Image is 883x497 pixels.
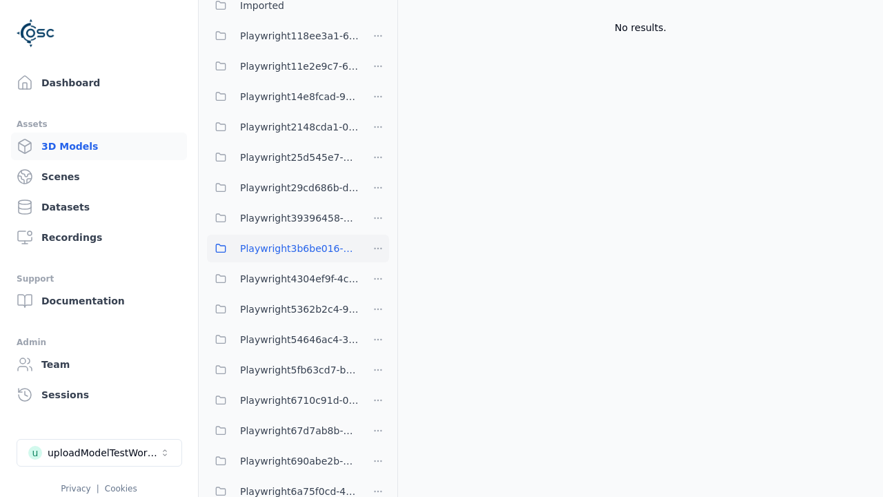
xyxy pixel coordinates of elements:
[11,163,187,191] a: Scenes
[11,193,187,221] a: Datasets
[11,381,187,409] a: Sessions
[17,116,181,133] div: Assets
[11,133,187,160] a: 3D Models
[105,484,137,494] a: Cookies
[11,351,187,378] a: Team
[207,295,359,323] button: Playwright5362b2c4-9858-4dfc-93da-b224e6ecd36a
[28,446,42,460] div: u
[61,484,90,494] a: Privacy
[240,210,359,226] span: Playwright39396458-2985-42cf-8e78-891847c6b0fc
[207,235,359,262] button: Playwright3b6be016-a630-4ca3-92e7-a43ae52b5237
[240,422,359,439] span: Playwright67d7ab8b-4d57-4e45-99c7-73ebf93d00b6
[207,113,359,141] button: Playwright2148cda1-0135-4eee-9a3e-ba7e638b60a6
[48,446,159,460] div: uploadModelTestWorkspace
[240,392,359,409] span: Playwright6710c91d-07a5-4a5f-bc31-15aada0747da
[240,58,359,75] span: Playwright11e2e9c7-6c23-4ce7-ac48-ea95a4ff6a43
[240,301,359,318] span: Playwright5362b2c4-9858-4dfc-93da-b224e6ecd36a
[240,28,359,44] span: Playwright118ee3a1-6e25-456a-9a29-0f34eaed349c
[207,52,359,80] button: Playwright11e2e9c7-6c23-4ce7-ac48-ea95a4ff6a43
[240,179,359,196] span: Playwright29cd686b-d0c9-4777-aa54-1065c8c7cee8
[207,356,359,384] button: Playwright5fb63cd7-bd5b-4903-ad13-a268112dd670
[207,387,359,414] button: Playwright6710c91d-07a5-4a5f-bc31-15aada0747da
[240,119,359,135] span: Playwright2148cda1-0135-4eee-9a3e-ba7e638b60a6
[207,83,359,110] button: Playwright14e8fcad-9ce8-4c9f-9ba9-3f066997ed84
[11,224,187,251] a: Recordings
[240,362,359,378] span: Playwright5fb63cd7-bd5b-4903-ad13-a268112dd670
[207,22,359,50] button: Playwright118ee3a1-6e25-456a-9a29-0f34eaed349c
[207,144,359,171] button: Playwright25d545e7-ff08-4d3b-b8cd-ba97913ee80b
[207,326,359,353] button: Playwright54646ac4-3a57-4777-8e27-fe2643ff521d
[240,149,359,166] span: Playwright25d545e7-ff08-4d3b-b8cd-ba97913ee80b
[207,265,359,293] button: Playwright4304ef9f-4cbf-49b7-a41b-f77e3bae574e
[240,240,359,257] span: Playwright3b6be016-a630-4ca3-92e7-a43ae52b5237
[207,204,359,232] button: Playwright39396458-2985-42cf-8e78-891847c6b0fc
[17,439,182,467] button: Select a workspace
[240,271,359,287] span: Playwright4304ef9f-4cbf-49b7-a41b-f77e3bae574e
[240,331,359,348] span: Playwright54646ac4-3a57-4777-8e27-fe2643ff521d
[207,417,359,445] button: Playwright67d7ab8b-4d57-4e45-99c7-73ebf93d00b6
[240,88,359,105] span: Playwright14e8fcad-9ce8-4c9f-9ba9-3f066997ed84
[11,287,187,315] a: Documentation
[207,447,359,475] button: Playwright690abe2b-6679-4772-a219-359e77d9bfc8
[17,334,181,351] div: Admin
[17,271,181,287] div: Support
[240,453,359,469] span: Playwright690abe2b-6679-4772-a219-359e77d9bfc8
[11,69,187,97] a: Dashboard
[17,14,55,52] img: Logo
[207,174,359,202] button: Playwright29cd686b-d0c9-4777-aa54-1065c8c7cee8
[97,484,99,494] span: |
